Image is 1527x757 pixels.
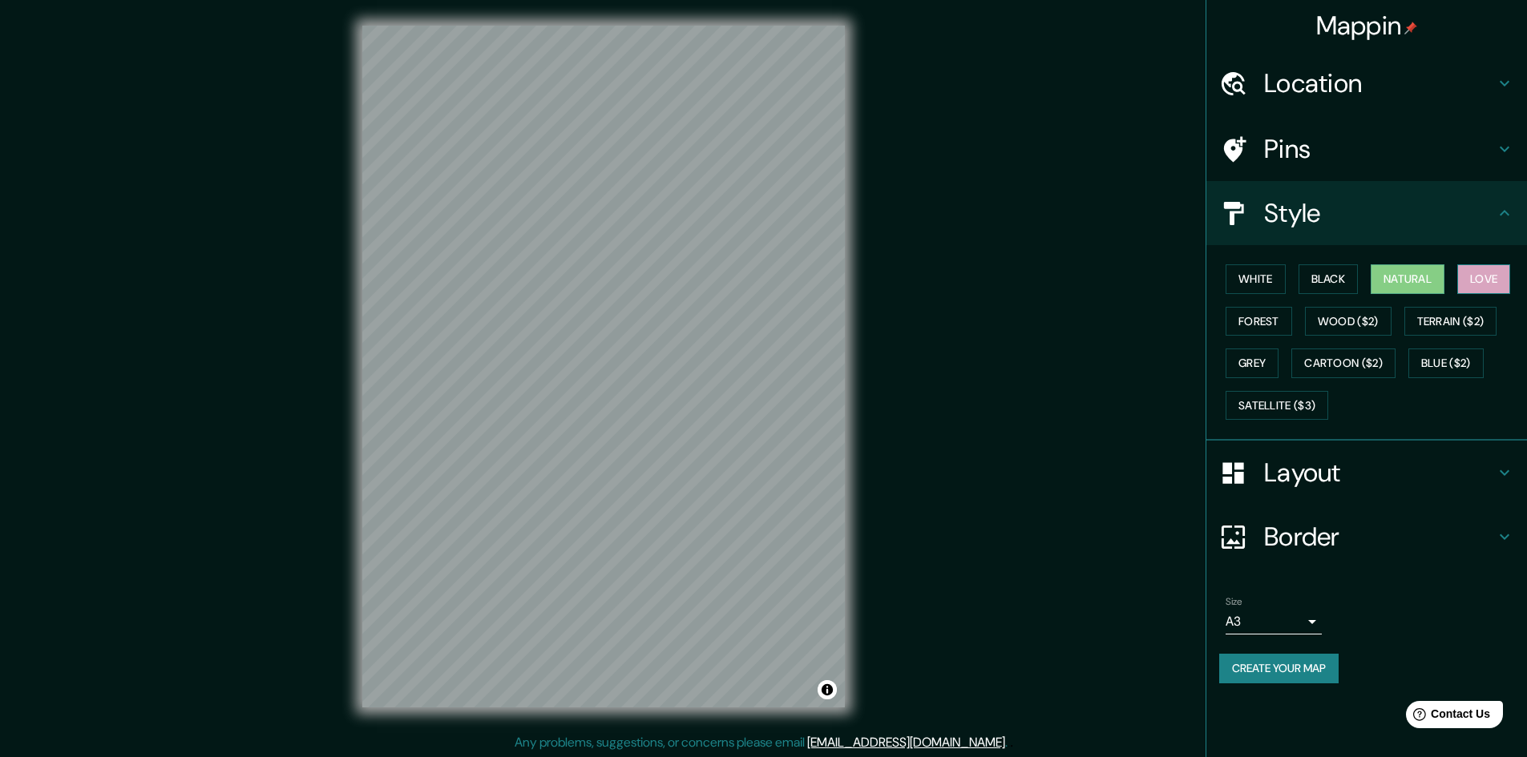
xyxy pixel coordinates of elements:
[1264,457,1495,489] h4: Layout
[1291,348,1396,378] button: Cartoon ($2)
[1008,733,1010,752] div: .
[1264,521,1495,553] h4: Border
[1206,181,1527,245] div: Style
[362,26,845,707] canvas: Map
[1305,307,1392,336] button: Wood ($2)
[1316,10,1418,42] h4: Mappin
[1264,67,1495,99] h4: Location
[1226,609,1322,634] div: A3
[1264,197,1495,229] h4: Style
[1206,51,1527,115] div: Location
[1404,22,1417,34] img: pin-icon.png
[1226,348,1279,378] button: Grey
[1226,391,1328,421] button: Satellite ($3)
[1408,348,1484,378] button: Blue ($2)
[1457,264,1510,294] button: Love
[1404,307,1497,336] button: Terrain ($2)
[1384,695,1509,739] iframe: Help widget launcher
[1371,264,1444,294] button: Natural
[1226,307,1292,336] button: Forest
[807,734,1005,751] a: [EMAIL_ADDRESS][DOMAIN_NAME]
[818,680,837,699] button: Toggle attribution
[1010,733,1013,752] div: .
[1219,654,1339,683] button: Create your map
[1206,117,1527,181] div: Pins
[515,733,1008,752] p: Any problems, suggestions, or concerns please email .
[1206,505,1527,569] div: Border
[1206,441,1527,505] div: Layout
[1264,133,1495,165] h4: Pins
[1226,264,1286,294] button: White
[1299,264,1359,294] button: Black
[1226,595,1242,609] label: Size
